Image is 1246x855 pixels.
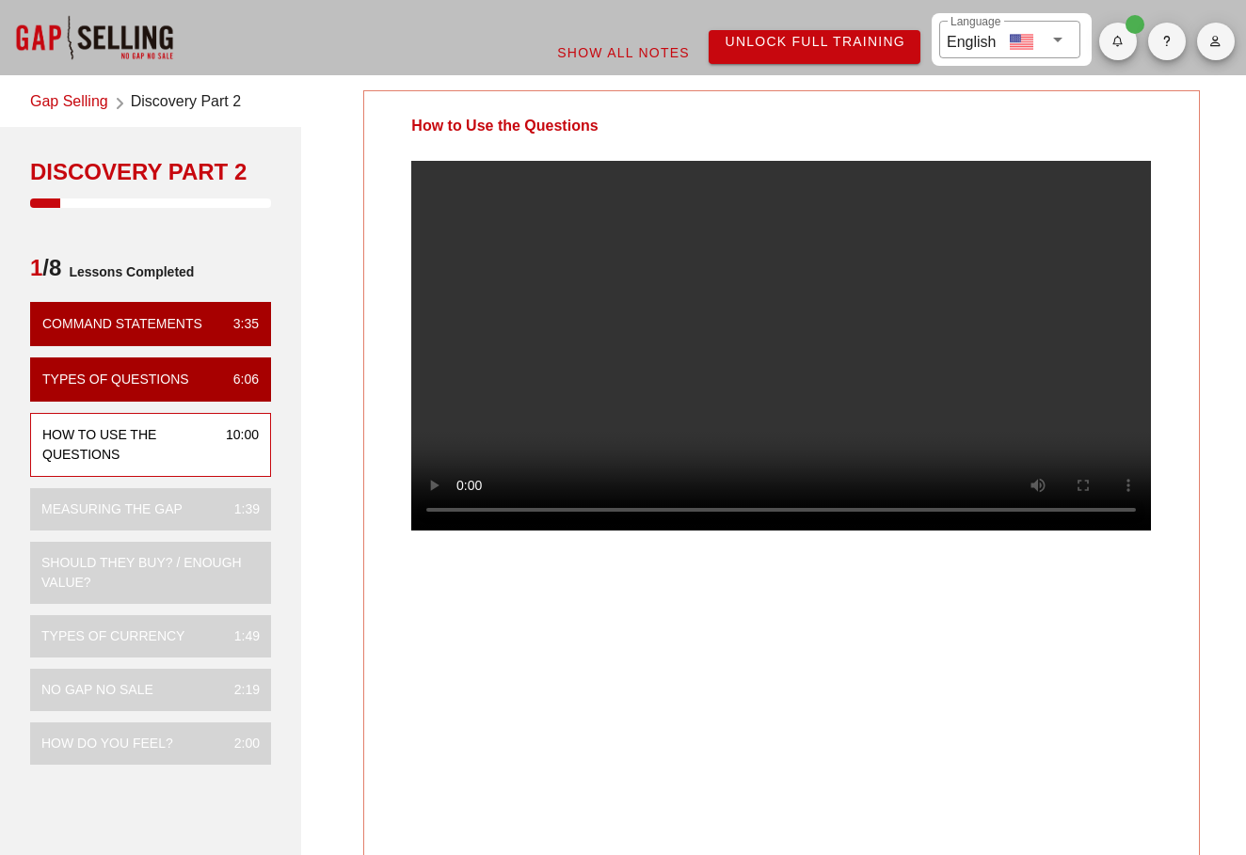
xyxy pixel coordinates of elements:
span: Badge [1126,15,1144,34]
div: How to Use the Questions [364,91,645,161]
div: 2:19 [219,680,260,700]
div: 2:00 [219,734,260,753]
span: /8 [30,253,61,291]
div: Types of Currency [41,626,184,646]
div: 1:39 [219,499,260,519]
button: Show All Notes [541,36,705,70]
label: Language [950,15,1000,29]
div: Should They Buy? / enough value? [41,553,245,593]
div: LanguageEnglish [939,21,1080,58]
a: Gap Selling [30,90,108,116]
div: 10:00 [211,425,259,465]
span: 1 [30,255,42,280]
div: English [947,26,996,54]
div: Discovery Part 2 [30,157,271,187]
div: Types of Questions [42,370,189,389]
span: Lessons Completed [61,253,194,291]
span: Unlock Full Training [724,34,905,49]
div: Measuring the Gap [41,499,183,519]
a: Unlock Full Training [709,30,920,64]
div: How to Use the Questions [42,425,211,465]
div: How Do You Feel? [41,734,173,753]
div: No Gap No Sale [41,680,153,700]
span: Discovery Part 2 [131,90,241,116]
div: 6:06 [218,370,259,389]
div: 3:35 [218,314,259,334]
span: Show All Notes [556,45,690,60]
div: Command Statements [42,314,202,334]
div: 1:49 [219,626,260,646]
